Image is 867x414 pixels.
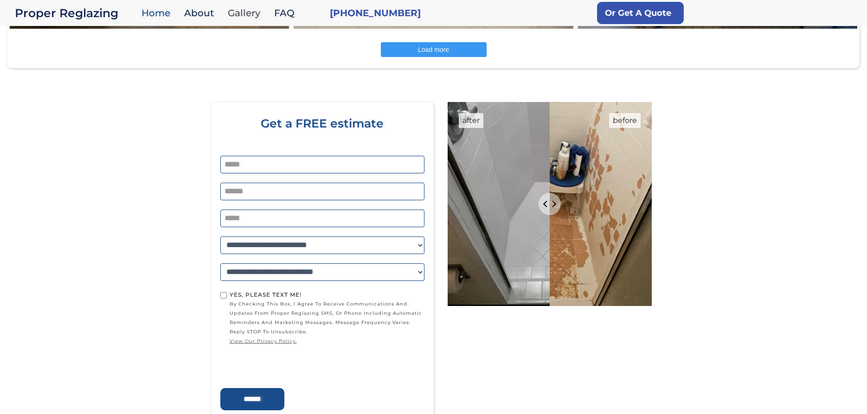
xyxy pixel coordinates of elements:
[220,117,424,156] div: Get a FREE estimate
[15,6,137,19] div: Proper Reglazing
[597,2,684,24] a: Or Get A Quote
[15,6,137,19] a: home
[381,42,487,57] button: Load more posts
[230,337,424,346] a: view our privacy policy.
[220,348,361,384] iframe: reCAPTCHA
[220,292,227,299] input: Yes, Please text me!by checking this box, I agree to receive communications and updates from Prop...
[270,3,304,23] a: FAQ
[418,46,449,53] span: Load more
[230,290,424,299] div: Yes, Please text me!
[223,3,270,23] a: Gallery
[230,299,424,346] span: by checking this box, I agree to receive communications and updates from Proper Reglazing SMS, or...
[137,3,180,23] a: Home
[330,6,421,19] a: [PHONE_NUMBER]
[216,117,429,410] form: Home page form
[180,3,223,23] a: About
